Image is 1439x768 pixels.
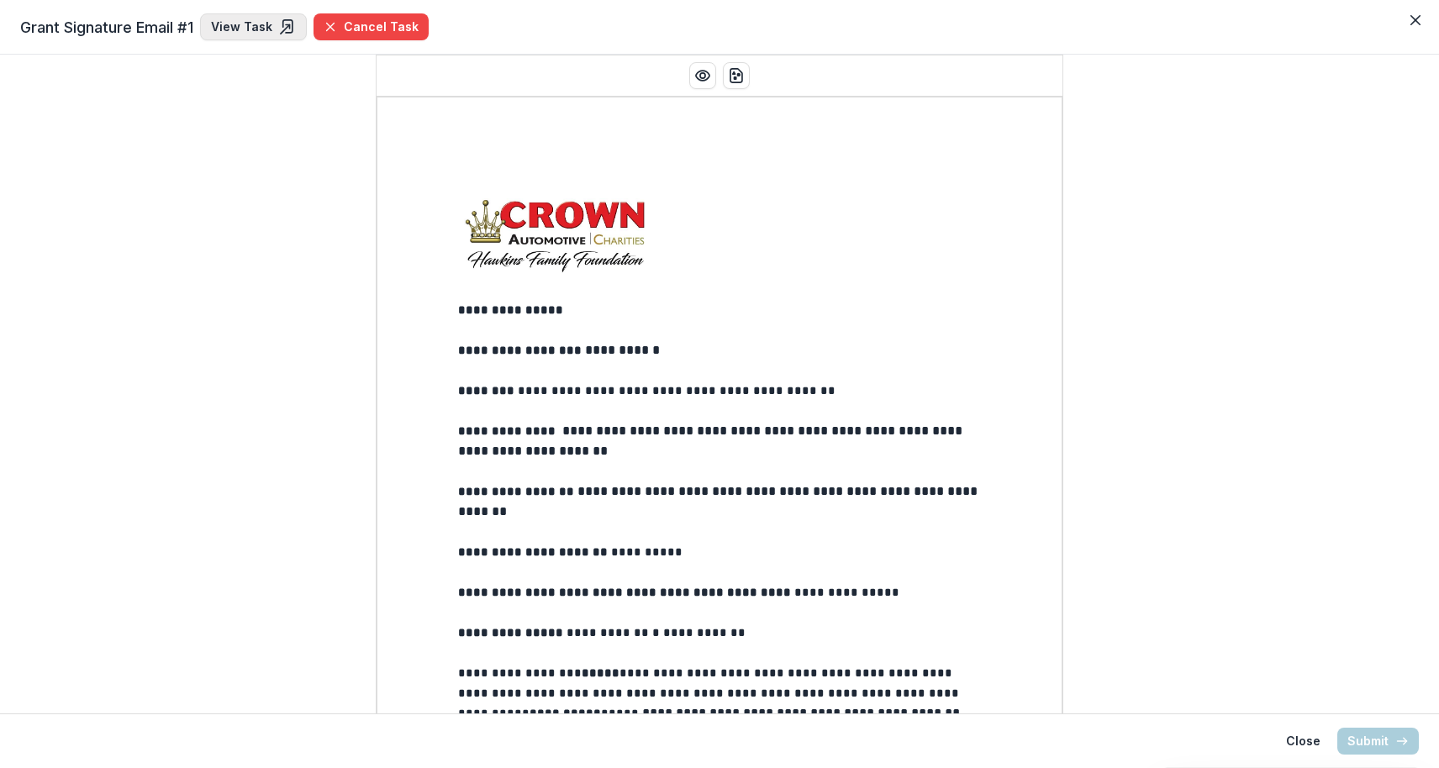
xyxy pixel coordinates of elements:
[1276,728,1331,755] button: Close
[20,16,193,39] span: Grant Signature Email #1
[314,13,429,40] button: Cancel Task
[200,13,307,40] a: View Task
[723,62,750,89] button: download-word
[1337,728,1419,755] button: Submit
[689,62,716,89] button: Preview preview-doc.pdf
[1402,7,1429,34] button: Close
